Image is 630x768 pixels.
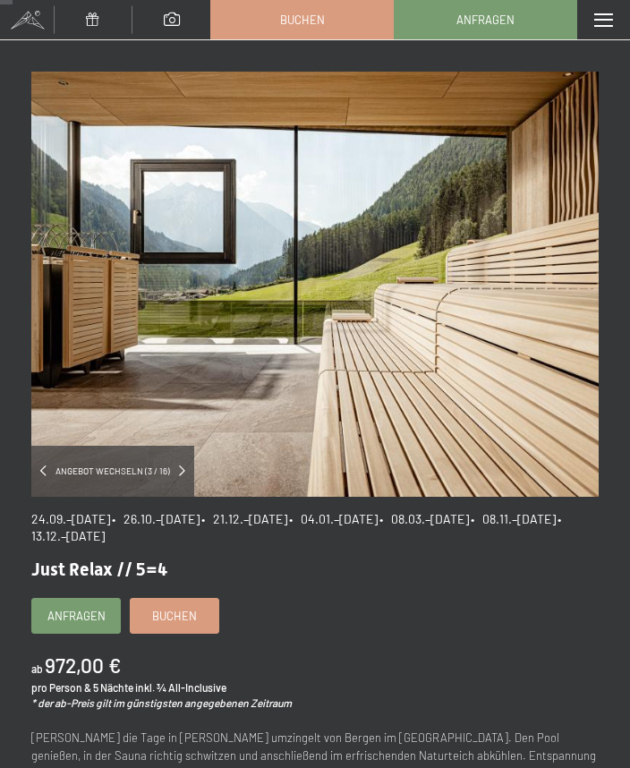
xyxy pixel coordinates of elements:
[45,653,121,678] b: 972,00 €
[135,681,226,694] span: inkl. ¾ All-Inclusive
[211,1,393,38] a: Buchen
[456,12,515,28] span: Anfragen
[31,696,292,709] em: * der ab-Preis gilt im günstigsten angegebenen Zeitraum
[47,465,179,477] span: Angebot wechseln (3 / 16)
[31,681,91,694] span: pro Person &
[47,608,106,624] span: Anfragen
[471,511,556,526] span: • 08.11.–[DATE]
[31,72,599,497] img: Just Relax // 5=4
[31,662,43,675] span: ab
[112,511,200,526] span: • 26.10.–[DATE]
[32,599,120,633] a: Anfragen
[131,599,218,633] a: Buchen
[280,12,325,28] span: Buchen
[379,511,469,526] span: • 08.03.–[DATE]
[152,608,197,624] span: Buchen
[201,511,287,526] span: • 21.12.–[DATE]
[395,1,576,38] a: Anfragen
[289,511,378,526] span: • 04.01.–[DATE]
[31,559,167,580] span: Just Relax // 5=4
[31,511,110,526] span: 24.09.–[DATE]
[93,681,133,694] span: 5 Nächte
[31,511,566,544] span: • 13.12.–[DATE]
